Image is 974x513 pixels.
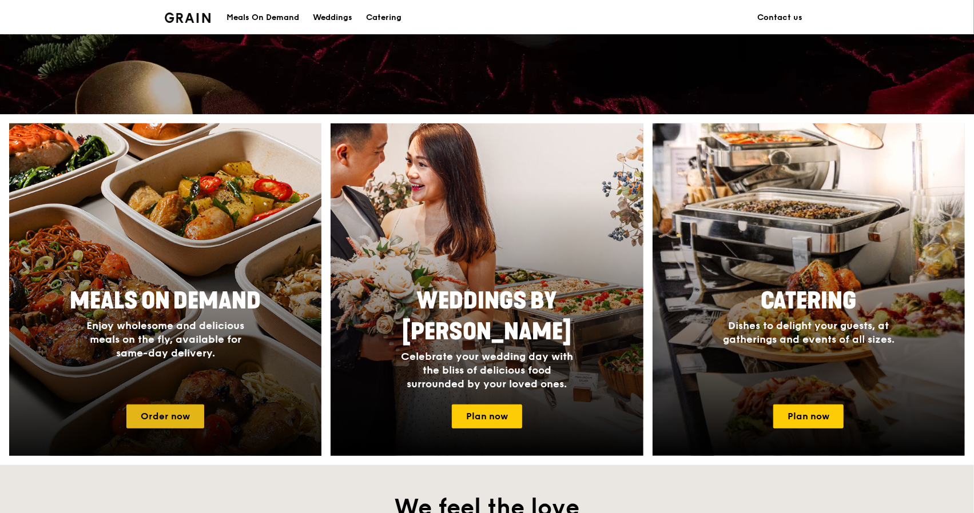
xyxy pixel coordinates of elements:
a: Contact us [751,1,810,35]
a: Weddings [306,1,359,35]
span: Weddings by [PERSON_NAME] [402,287,571,346]
a: CateringDishes to delight your guests, at gatherings and events of all sizes.Plan now [653,123,965,456]
a: Order now [126,404,204,428]
img: catering-card.e1cfaf3e.jpg [653,123,965,456]
a: Meals On DemandEnjoy wholesome and delicious meals on the fly, available for same-day delivery.Or... [9,123,321,456]
img: Grain [165,13,211,23]
span: Celebrate your wedding day with the bliss of delicious food surrounded by your loved ones. [401,350,573,390]
a: Catering [359,1,408,35]
div: Meals On Demand [226,1,299,35]
a: Plan now [452,404,522,428]
span: Meals On Demand [70,287,261,315]
a: Plan now [773,404,844,428]
img: weddings-card.4f3003b8.jpg [331,123,643,456]
a: Weddings by [PERSON_NAME]Celebrate your wedding day with the bliss of delicious food surrounded b... [331,123,643,456]
span: Enjoy wholesome and delicious meals on the fly, available for same-day delivery. [86,319,244,359]
span: Catering [761,287,856,315]
div: Weddings [313,1,352,35]
div: Catering [366,1,401,35]
span: Dishes to delight your guests, at gatherings and events of all sizes. [723,319,895,346]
